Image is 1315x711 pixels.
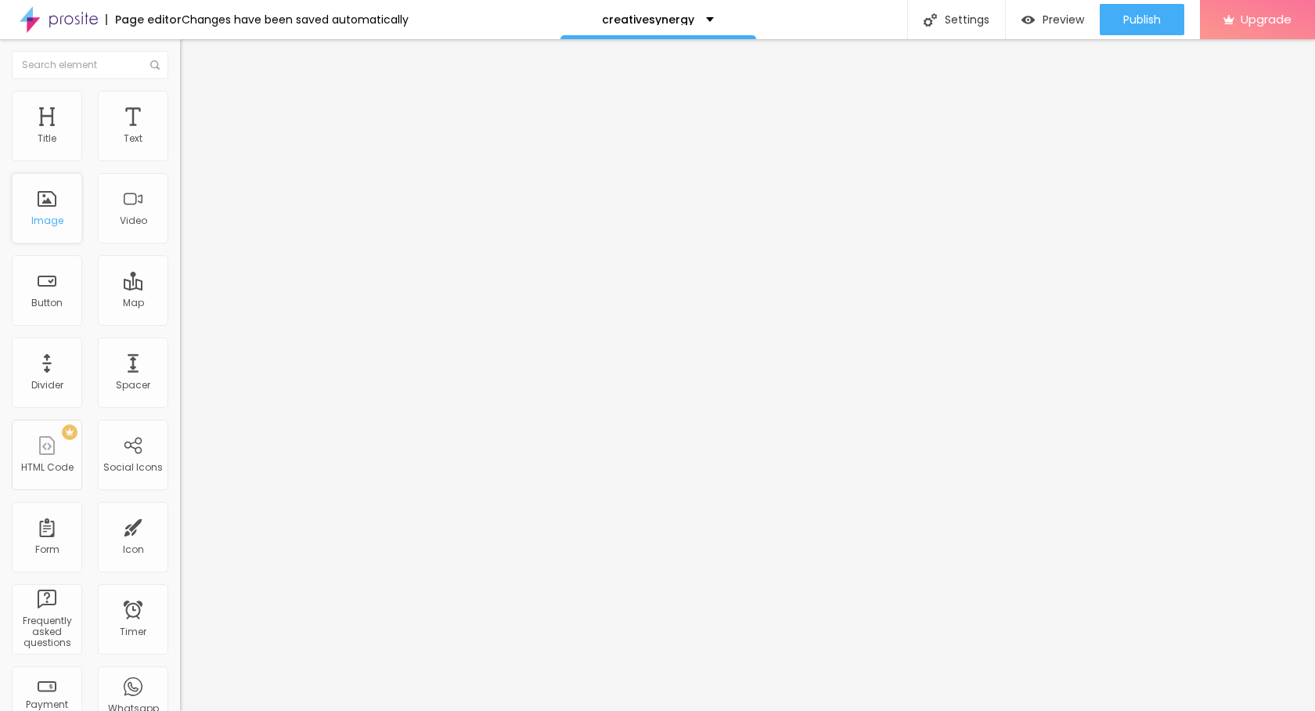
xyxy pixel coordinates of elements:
input: Search element [12,51,168,79]
div: Button [31,298,63,309]
div: Form [35,544,59,555]
div: Text [124,133,142,144]
img: view-1.svg [1021,13,1035,27]
div: Changes have been saved automatically [182,14,409,25]
button: Publish [1100,4,1184,35]
img: Icone [150,60,160,70]
div: Image [31,215,63,226]
p: creativesynergy [602,14,694,25]
div: Frequently asked questions [16,615,77,649]
div: Social Icons [103,462,163,473]
span: Publish [1123,13,1161,26]
button: Preview [1006,4,1100,35]
div: Spacer [116,380,150,391]
div: Divider [31,380,63,391]
img: Icone [924,13,937,27]
span: Upgrade [1241,13,1292,26]
span: Preview [1043,13,1084,26]
div: Page editor [106,14,182,25]
div: HTML Code [21,462,74,473]
div: Title [38,133,56,144]
div: Map [123,298,144,309]
div: Icon [123,544,144,555]
div: Video [120,215,147,226]
div: Timer [120,626,146,637]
